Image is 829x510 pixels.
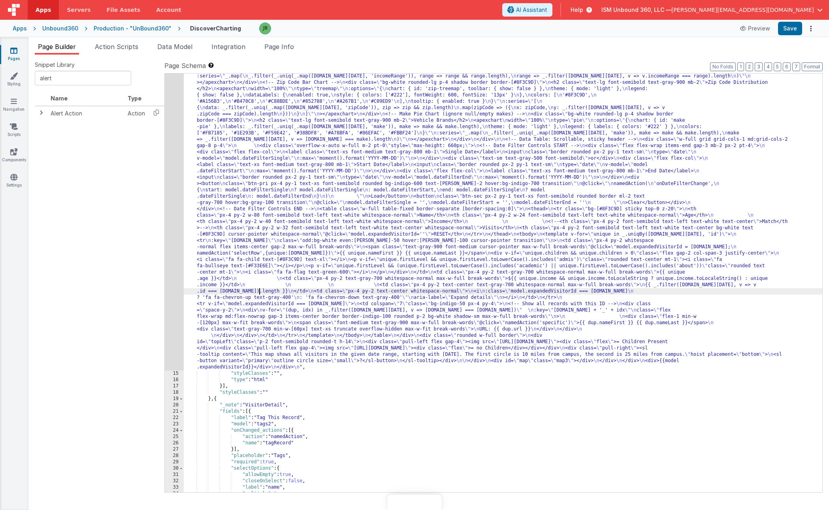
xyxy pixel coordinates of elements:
div: 14 [165,23,184,370]
div: 18 [165,389,184,396]
div: 21 [165,408,184,415]
button: ISM Unbound 360, LLC — [PERSON_NAME][EMAIL_ADDRESS][DOMAIN_NAME] [601,6,823,14]
span: Data Model [157,43,192,51]
img: 7673832259734376a215dc8786de64cb [260,23,271,34]
div: 17 [165,383,184,389]
span: Name [51,95,68,102]
span: ISM Unbound 360, LLC — [601,6,671,14]
span: AI Assistant [516,6,547,14]
span: Page Schema [164,61,206,70]
span: Apps [36,6,51,14]
button: Format [802,62,823,71]
button: 1 [737,62,744,71]
button: 4 [764,62,772,71]
div: Apps [13,25,27,32]
h4: DiscoverCharting [190,25,241,31]
div: 16 [165,377,184,383]
span: Help [571,6,583,14]
button: AI Assistant [502,3,552,17]
button: Options [805,23,816,34]
div: 20 [165,402,184,408]
td: Alert Action [47,106,124,121]
div: 19 [165,396,184,402]
button: No Folds [710,62,736,71]
span: Page Builder [38,43,76,51]
div: 23 [165,421,184,427]
button: 6 [783,62,791,71]
span: [PERSON_NAME][EMAIL_ADDRESS][DOMAIN_NAME] [671,6,814,14]
div: 30 [165,465,184,472]
div: 28 [165,453,184,459]
div: 26 [165,440,184,446]
div: 15 [165,370,184,377]
button: 3 [755,62,763,71]
span: File Assets [107,6,141,14]
span: Type [128,95,141,102]
button: Preview [735,22,775,35]
input: Search Snippets ... [35,71,131,85]
div: Unbound360 [42,25,78,32]
div: 32 [165,478,184,484]
button: 7 [792,62,800,71]
button: 2 [746,62,753,71]
div: 33 [165,484,184,491]
div: Production - "UnBound360" [94,25,171,32]
div: 25 [165,434,184,440]
span: Integration [211,43,245,51]
div: 24 [165,427,184,434]
span: Action Scripts [95,43,138,51]
button: Save [778,22,802,35]
button: 5 [774,62,781,71]
span: Servers [67,6,90,14]
div: 29 [165,459,184,465]
div: 22 [165,415,184,421]
td: Action [124,106,148,121]
div: 34 [165,491,184,497]
div: 31 [165,472,184,478]
div: 27 [165,446,184,453]
span: Snippet Library [35,61,75,69]
span: Page Info [264,43,294,51]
